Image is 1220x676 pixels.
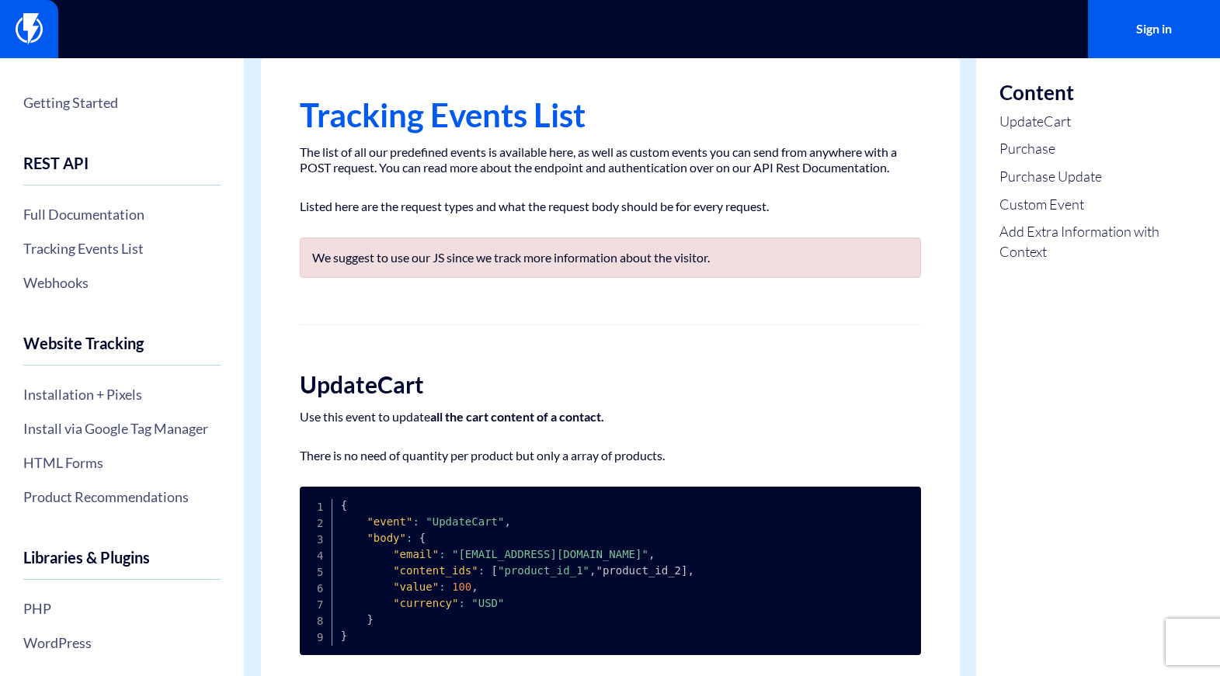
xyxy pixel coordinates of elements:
[999,222,1197,262] a: Add Extra Information with Context
[687,564,693,577] span: ,
[439,581,445,593] span: :
[23,269,221,296] a: Webhooks
[300,448,921,463] p: There is no need of quantity per product but only a array of products.
[341,499,694,642] code: "product_id_2
[23,415,221,442] a: Install via Google Tag Manager
[478,564,485,577] span: :
[23,154,221,185] h4: REST API
[23,595,221,622] a: PHP
[300,372,921,397] h2: UpdateCart
[300,97,921,133] h1: Tracking Events List
[430,409,604,424] strong: all the cart content of a contact.
[393,548,439,560] span: "email"
[23,549,221,580] h4: Libraries & Plugins
[471,597,504,609] span: "USD"
[492,564,498,577] span: [
[261,12,960,47] input: Search...
[393,597,458,609] span: "currency"
[23,335,221,366] h4: Website Tracking
[458,597,464,609] span: :
[452,548,648,560] span: "[EMAIL_ADDRESS][DOMAIN_NAME]"
[681,564,687,577] span: ]
[341,499,347,511] span: {
[471,581,478,593] span: ,
[419,532,426,544] span: {
[999,195,1197,215] a: Custom Event
[452,581,471,593] span: 100
[367,613,373,626] span: }
[393,581,439,593] span: "value"
[23,201,221,227] a: Full Documentation
[498,564,589,577] span: "product_id_1"
[367,515,412,528] span: "event"
[23,89,221,116] a: Getting Started
[300,409,921,425] p: Use this event to update
[23,629,221,656] a: WordPress
[406,532,412,544] span: :
[23,484,221,510] a: Product Recommendations
[393,564,478,577] span: "content_ids"
[300,199,921,214] p: Listed here are the request types and what the request body should be for every request.
[426,515,504,528] span: "UpdateCart"
[367,532,406,544] span: "body"
[312,250,909,265] p: We suggest to use our JS since we track more information about the visitor.
[341,629,347,642] span: }
[23,381,221,407] a: Installation + Pixels
[23,235,221,262] a: Tracking Events List
[439,548,445,560] span: :
[300,144,921,175] p: The list of all our predefined events is available here, as well as custom events you can send fr...
[999,81,1197,104] h3: Content
[412,515,419,528] span: :
[999,112,1197,132] a: UpdateCart
[999,167,1197,187] a: Purchase Update
[999,139,1197,159] a: Purchase
[648,548,655,560] span: ,
[23,449,221,476] a: HTML Forms
[504,515,510,528] span: ,
[589,564,596,577] span: ,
